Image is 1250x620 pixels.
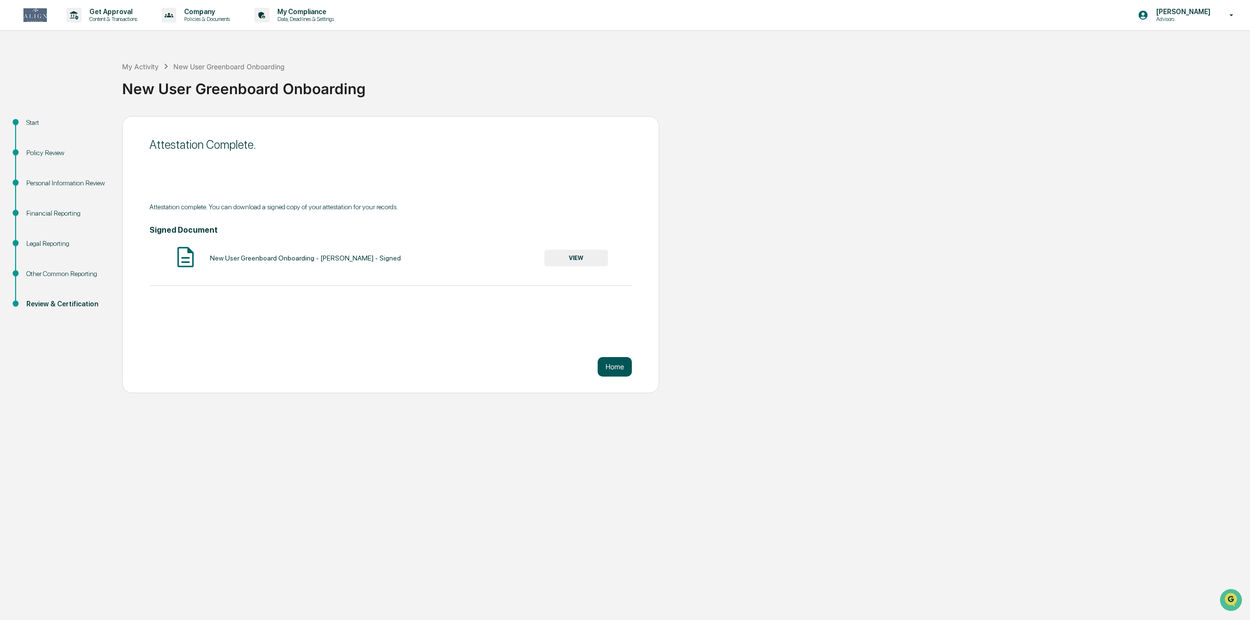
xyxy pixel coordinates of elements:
[81,123,121,133] span: Attestations
[1148,8,1215,16] p: [PERSON_NAME]
[26,208,106,219] div: Financial Reporting
[210,254,401,262] div: New User Greenboard Onboarding - [PERSON_NAME] - Signed
[20,141,62,151] span: Data Lookup
[1219,588,1245,614] iframe: Open customer support
[33,84,124,92] div: We're available if you need us!
[26,178,106,188] div: Personal Information Review
[23,8,47,22] img: logo
[26,239,106,249] div: Legal Reporting
[6,119,67,137] a: 🖐️Preclearance
[82,16,142,22] p: Content & Transactions
[67,119,125,137] a: 🗄️Attestations
[149,138,632,152] div: Attestation Complete.
[176,16,235,22] p: Policies & Documents
[82,8,142,16] p: Get Approval
[26,269,106,279] div: Other Common Reporting
[270,8,339,16] p: My Compliance
[10,142,18,150] div: 🔎
[1148,16,1215,22] p: Advisors
[26,118,106,128] div: Start
[71,124,79,132] div: 🗄️
[69,165,118,173] a: Powered byPylon
[176,8,235,16] p: Company
[6,138,65,155] a: 🔎Data Lookup
[10,20,178,36] p: How can we help?
[173,245,198,269] img: Document Icon
[149,203,632,211] div: Attestation complete. You can download a signed copy of your attestation for your records.
[20,123,63,133] span: Preclearance
[122,72,1245,98] div: New User Greenboard Onboarding
[10,124,18,132] div: 🖐️
[598,357,632,377] button: Home
[10,75,27,92] img: 1746055101610-c473b297-6a78-478c-a979-82029cc54cd1
[122,62,159,71] div: My Activity
[173,62,285,71] div: New User Greenboard Onboarding
[149,225,632,235] h4: Signed Document
[544,250,608,266] button: VIEW
[270,16,339,22] p: Data, Deadlines & Settings
[26,299,106,309] div: Review & Certification
[26,148,106,158] div: Policy Review
[166,78,178,89] button: Start new chat
[33,75,160,84] div: Start new chat
[97,165,118,173] span: Pylon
